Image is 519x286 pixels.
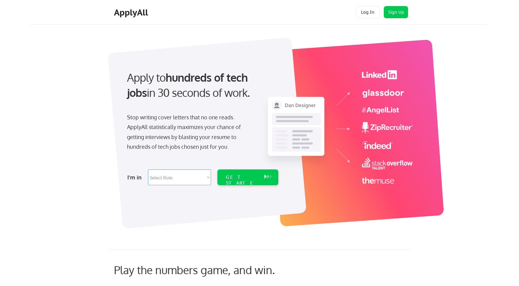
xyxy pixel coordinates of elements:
[127,70,250,99] strong: hundreds of tech jobs
[226,174,258,192] div: GET STARTED
[127,172,144,182] div: I'm in
[127,70,276,100] div: Apply to in 30 seconds of work.
[114,7,150,18] div: ApplyAll
[384,6,408,18] button: Sign Up
[127,112,252,152] div: Stop writing cover letters that no one reads. ApplyAll statistically maximizes your chance of get...
[114,263,302,276] div: Play the numbers game, and win.
[356,6,380,18] button: Log In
